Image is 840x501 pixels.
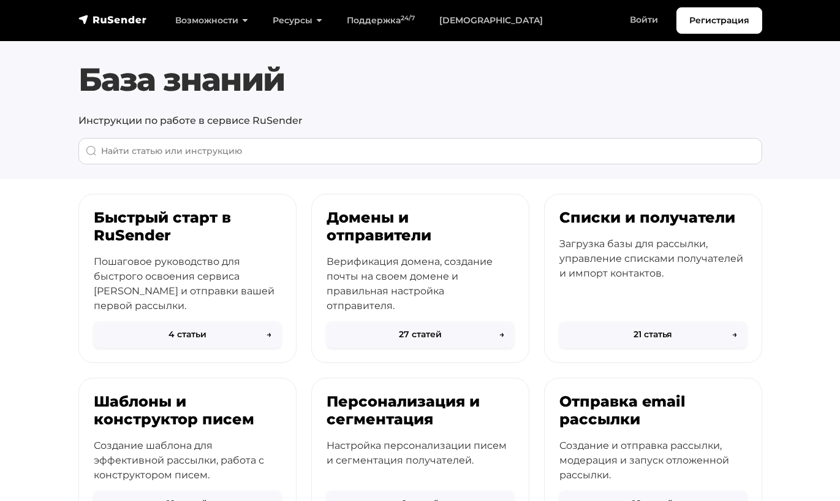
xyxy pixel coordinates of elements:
a: Домены и отправители Верификация домена, создание почты на своем домене и правильная настройка от... [311,194,529,363]
img: Поиск [86,145,97,156]
h3: Персонализация и сегментация [327,393,514,429]
p: Настройка персонализации писем и сегментация получателей. [327,438,514,468]
a: Ресурсы [260,8,335,33]
span: → [499,328,504,341]
h3: Отправка email рассылки [559,393,747,429]
h1: База знаний [78,61,762,99]
p: Верификация домена, создание почты на своем домене и правильная настройка отправителя. [327,254,514,313]
button: 4 статьи→ [94,321,281,348]
h3: Быстрый старт в RuSender [94,209,281,245]
sup: 24/7 [401,14,415,22]
button: 27 статей→ [327,321,514,348]
h3: Домены и отправители [327,209,514,245]
h3: Списки и получатели [559,209,747,227]
p: Инструкции по работе в сервисе RuSender [78,113,762,128]
a: [DEMOGRAPHIC_DATA] [427,8,555,33]
p: Загрузка базы для рассылки, управление списками получателей и импорт контактов. [559,237,747,281]
a: Регистрация [676,7,762,34]
p: Создание и отправка рассылки, модерация и запуск отложенной рассылки. [559,438,747,483]
a: Списки и получатели Загрузка базы для рассылки, управление списками получателей и импорт контакто... [544,194,762,363]
span: → [267,328,271,341]
a: Поддержка24/7 [335,8,427,33]
span: → [732,328,737,341]
img: RuSender [78,13,147,26]
a: Войти [618,7,670,33]
a: Быстрый старт в RuSender Пошаговое руководство для быстрого освоения сервиса [PERSON_NAME] и отпр... [78,194,297,363]
p: Создание шаблона для эффективной рассылки, работа с конструктором писем. [94,438,281,483]
p: Пошаговое руководство для быстрого освоения сервиса [PERSON_NAME] и отправки вашей первой рассылки. [94,254,281,313]
h3: Шаблоны и конструктор писем [94,393,281,429]
input: When autocomplete results are available use up and down arrows to review and enter to go to the d... [78,138,762,164]
button: 21 статья→ [559,321,747,348]
a: Возможности [163,8,260,33]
